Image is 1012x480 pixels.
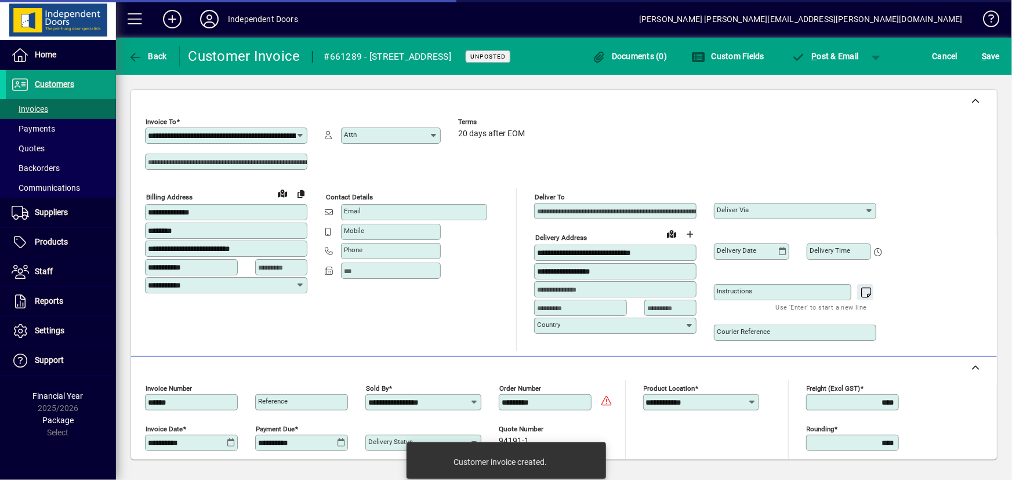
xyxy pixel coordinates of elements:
mat-label: Email [344,207,361,215]
mat-label: Sold by [366,384,389,392]
span: Suppliers [35,208,68,217]
span: Backorders [12,163,60,173]
span: Quotes [12,144,45,153]
mat-label: Deliver via [717,206,749,214]
span: Settings [35,326,64,335]
span: Reports [35,296,63,306]
a: Suppliers [6,198,116,227]
a: Reports [6,287,116,316]
span: Documents (0) [592,52,668,61]
span: Customers [35,79,74,89]
a: Invoices [6,99,116,119]
div: Customer invoice created. [454,456,547,468]
mat-label: Rounding [807,425,835,433]
mat-label: Invoice number [146,384,192,392]
span: Staff [35,267,53,276]
mat-label: Freight (excl GST) [807,384,861,392]
button: Custom Fields [688,46,767,67]
div: Independent Doors [228,10,298,28]
mat-label: Courier Reference [717,328,770,336]
span: Products [35,237,68,246]
span: Unposted [470,53,506,60]
mat-label: Payment due [256,425,295,433]
a: View on map [273,184,292,202]
mat-label: Delivery time [810,246,850,254]
mat-label: Deliver To [535,193,565,201]
a: Communications [6,178,116,198]
a: Home [6,41,116,70]
span: ost & Email [792,52,859,61]
span: Invoices [12,104,48,114]
mat-label: Instructions [717,287,752,295]
span: Custom Fields [691,52,764,61]
mat-label: Order number [499,384,541,392]
a: View on map [662,224,681,243]
a: Knowledge Base [974,2,998,40]
mat-label: Product location [644,384,695,392]
mat-label: Mobile [344,227,364,235]
a: Payments [6,119,116,139]
span: Payments [12,124,55,133]
div: #661289 - [STREET_ADDRESS] [324,48,452,66]
span: S [982,52,986,61]
span: Terms [458,118,528,126]
button: Back [125,46,170,67]
mat-label: Invoice date [146,425,183,433]
button: Post & Email [786,46,865,67]
app-page-header-button: Back [116,46,180,67]
mat-label: Delivery status [368,438,413,446]
button: Cancel [930,46,961,67]
a: Settings [6,317,116,346]
mat-label: Reference [258,397,288,405]
span: P [812,52,817,61]
span: 20 days after EOM [458,129,525,139]
span: Package [42,416,74,425]
span: Cancel [933,47,958,66]
mat-label: Attn [344,130,357,139]
a: Products [6,228,116,257]
mat-label: Country [537,321,560,329]
a: Quotes [6,139,116,158]
span: Back [128,52,167,61]
span: Quote number [499,426,568,433]
button: Save [979,46,1003,67]
span: Communications [12,183,80,192]
div: Customer Invoice [188,47,300,66]
button: Add [154,9,191,30]
mat-hint: Use 'Enter' to start a new line [776,300,867,314]
a: Backorders [6,158,116,178]
a: Staff [6,257,116,286]
span: ave [982,47,1000,66]
span: Financial Year [33,391,84,401]
mat-label: Phone [344,246,362,254]
mat-label: Delivery date [717,246,756,254]
button: Choose address [681,225,699,243]
mat-label: Invoice To [146,118,176,126]
button: Profile [191,9,228,30]
button: Copy to Delivery address [292,184,310,203]
a: Support [6,346,116,375]
span: Home [35,50,56,59]
div: [PERSON_NAME] [PERSON_NAME][EMAIL_ADDRESS][PERSON_NAME][DOMAIN_NAME] [639,10,963,28]
button: Documents (0) [589,46,670,67]
span: Support [35,355,64,365]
